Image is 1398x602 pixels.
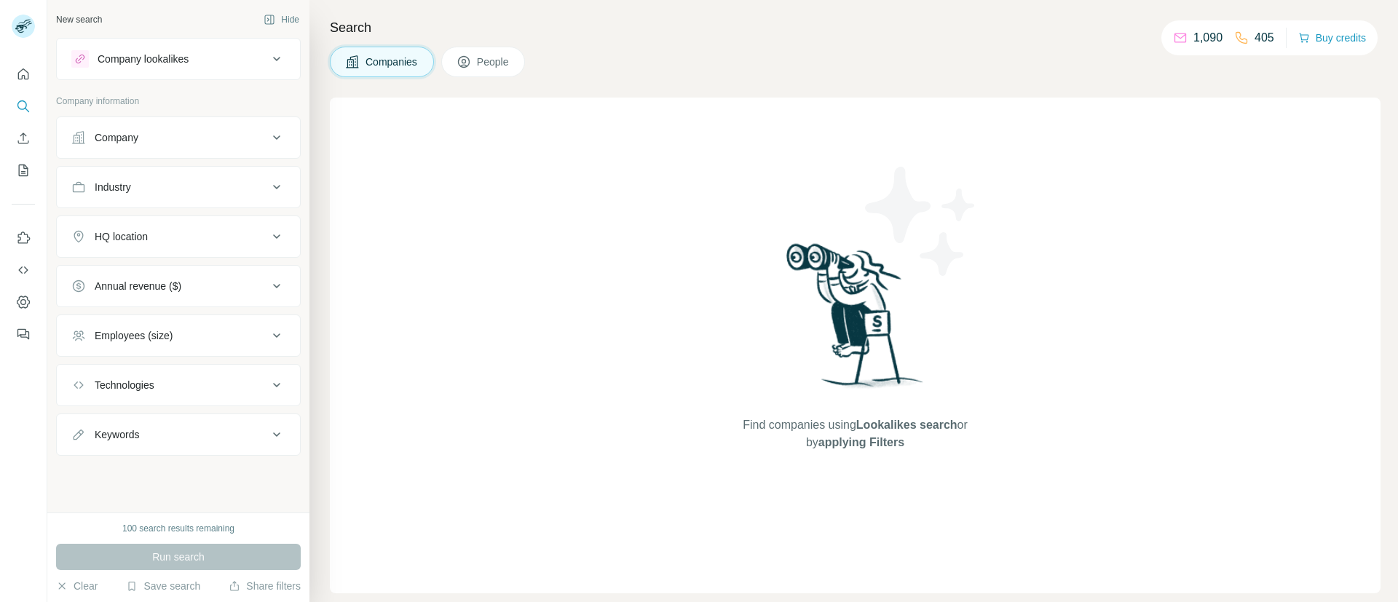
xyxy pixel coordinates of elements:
span: applying Filters [818,436,904,448]
button: Employees (size) [57,318,300,353]
button: Technologies [57,368,300,403]
div: HQ location [95,229,148,244]
button: Keywords [57,417,300,452]
p: 1,090 [1193,29,1223,47]
p: Company information [56,95,301,108]
div: Annual revenue ($) [95,279,181,293]
button: Search [12,93,35,119]
img: Avatar [12,15,35,38]
span: Find companies using or by [738,416,971,451]
div: 100 search results remaining [122,522,234,535]
button: HQ location [57,219,300,254]
button: Clear [56,579,98,593]
button: Use Surfe on LinkedIn [12,225,35,251]
button: Annual revenue ($) [57,269,300,304]
span: Lookalikes search [856,419,957,431]
span: Companies [366,55,419,69]
button: Company [57,120,300,155]
div: New search [56,13,102,26]
div: Company [95,130,138,145]
div: Industry [95,180,131,194]
p: 405 [1255,29,1274,47]
button: Share filters [229,579,301,593]
button: Dashboard [12,289,35,315]
h4: Search [330,17,1381,38]
img: Surfe Illustration - Woman searching with binoculars [780,239,931,402]
button: Buy credits [1298,28,1366,48]
span: People [477,55,510,69]
button: Enrich CSV [12,125,35,151]
div: Company lookalikes [98,52,189,66]
button: Industry [57,170,300,205]
div: Employees (size) [95,328,173,343]
button: Feedback [12,321,35,347]
div: Keywords [95,427,139,442]
button: Company lookalikes [57,41,300,76]
button: My lists [12,157,35,183]
button: Use Surfe API [12,257,35,283]
button: Save search [126,579,200,593]
button: Hide [253,9,309,31]
button: Quick start [12,61,35,87]
img: Surfe Illustration - Stars [856,156,987,287]
div: Technologies [95,378,154,392]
